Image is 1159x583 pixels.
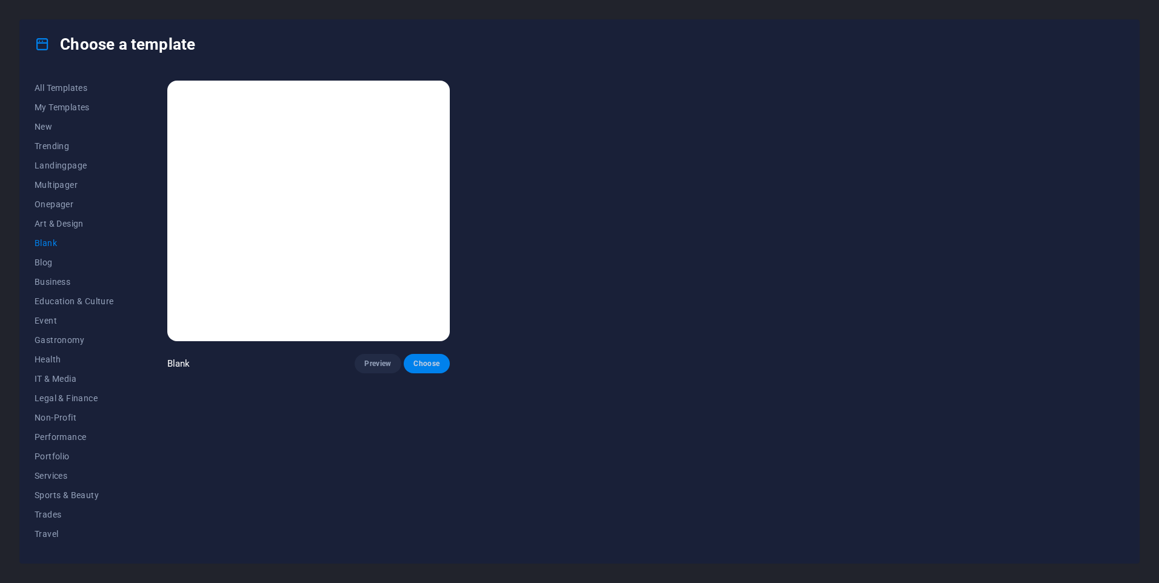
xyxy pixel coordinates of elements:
span: Health [35,355,114,364]
h4: Choose a template [35,35,195,54]
span: Blank [35,238,114,248]
button: Portfolio [35,447,114,466]
button: Blank [35,233,114,253]
span: Performance [35,432,114,442]
button: Sports & Beauty [35,485,114,505]
span: Event [35,316,114,325]
button: Wireframe [35,544,114,563]
button: Onepager [35,195,114,214]
span: Non-Profit [35,413,114,422]
button: Event [35,311,114,330]
button: Choose [404,354,450,373]
span: Services [35,471,114,481]
button: Services [35,466,114,485]
span: Multipager [35,180,114,190]
span: All Templates [35,83,114,93]
button: New [35,117,114,136]
button: Gastronomy [35,330,114,350]
span: My Templates [35,102,114,112]
span: Onepager [35,199,114,209]
button: Performance [35,427,114,447]
button: Travel [35,524,114,544]
span: IT & Media [35,374,114,384]
button: Blog [35,253,114,272]
button: Preview [355,354,401,373]
button: Health [35,350,114,369]
span: Landingpage [35,161,114,170]
span: Preview [364,359,391,368]
button: Trending [35,136,114,156]
button: Art & Design [35,214,114,233]
button: Business [35,272,114,291]
span: Trades [35,510,114,519]
button: All Templates [35,78,114,98]
button: Education & Culture [35,291,114,311]
span: Gastronomy [35,335,114,345]
span: Blog [35,258,114,267]
button: Multipager [35,175,114,195]
button: Landingpage [35,156,114,175]
button: IT & Media [35,369,114,388]
span: Portfolio [35,451,114,461]
span: Choose [413,359,440,368]
img: Blank [167,81,450,341]
span: New [35,122,114,132]
span: Business [35,277,114,287]
p: Blank [167,358,190,370]
span: Sports & Beauty [35,490,114,500]
span: Travel [35,529,114,539]
button: Trades [35,505,114,524]
button: Legal & Finance [35,388,114,408]
span: Education & Culture [35,296,114,306]
button: My Templates [35,98,114,117]
span: Art & Design [35,219,114,228]
span: Legal & Finance [35,393,114,403]
button: Non-Profit [35,408,114,427]
span: Trending [35,141,114,151]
